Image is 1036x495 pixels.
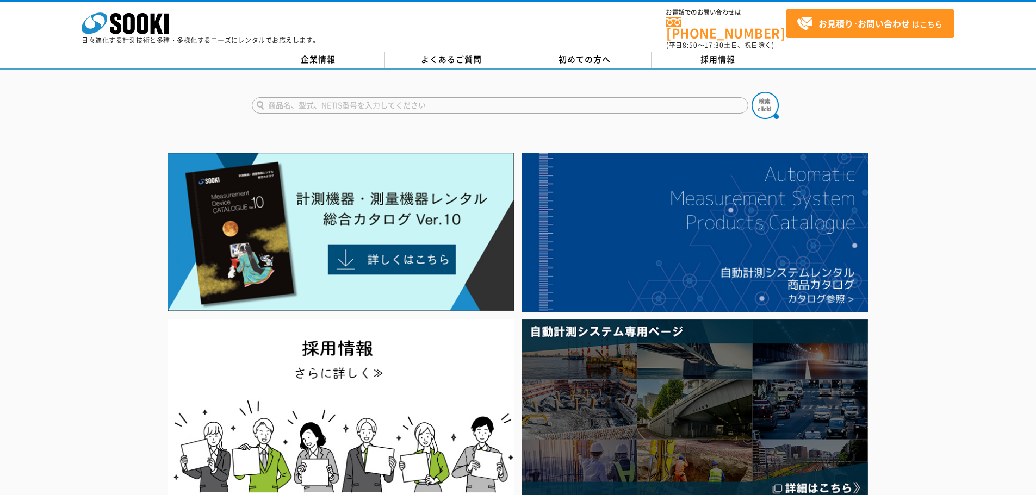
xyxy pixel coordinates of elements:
[385,52,518,68] a: よくあるご質問
[704,40,724,50] span: 17:30
[522,153,868,312] img: 自動計測システムカタログ
[82,37,320,43] p: 日々進化する計測技術と多種・多様化するニーズにレンタルでお応えします。
[666,17,786,39] a: [PHONE_NUMBER]
[786,9,954,38] a: お見積り･お問い合わせはこちら
[683,40,698,50] span: 8:50
[818,17,910,30] strong: お見積り･お問い合わせ
[797,16,942,32] span: はこちら
[168,153,514,311] img: Catalog Ver10
[252,52,385,68] a: 企業情報
[518,52,652,68] a: 初めての方へ
[666,9,786,16] span: お電話でのお問い合わせは
[752,92,779,119] img: btn_search.png
[559,53,611,65] span: 初めての方へ
[666,40,774,50] span: (平日 ～ 土日、祝日除く)
[252,97,748,114] input: 商品名、型式、NETIS番号を入力してください
[652,52,785,68] a: 採用情報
